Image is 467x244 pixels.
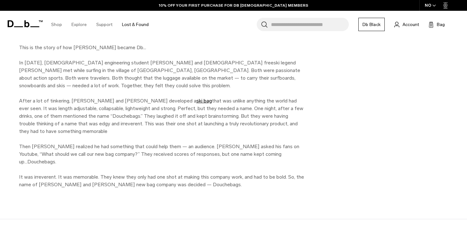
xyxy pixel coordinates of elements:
[403,21,419,28] span: Account
[46,11,153,38] nav: Main Navigation
[96,13,112,36] a: Support
[19,44,305,188] p: This is the story of how [PERSON_NAME] became Db… In [DATE], [DEMOGRAPHIC_DATA] engineering stude...
[122,13,149,36] a: Lost & Found
[196,98,212,104] a: ski bag
[159,3,308,8] a: 10% OFF YOUR FIRST PURCHASE FOR DB [DEMOGRAPHIC_DATA] MEMBERS
[437,21,445,28] span: Bag
[429,21,445,28] button: Bag
[394,21,419,28] a: Account
[358,18,385,31] a: Db Black
[71,13,87,36] a: Explore
[51,13,62,36] a: Shop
